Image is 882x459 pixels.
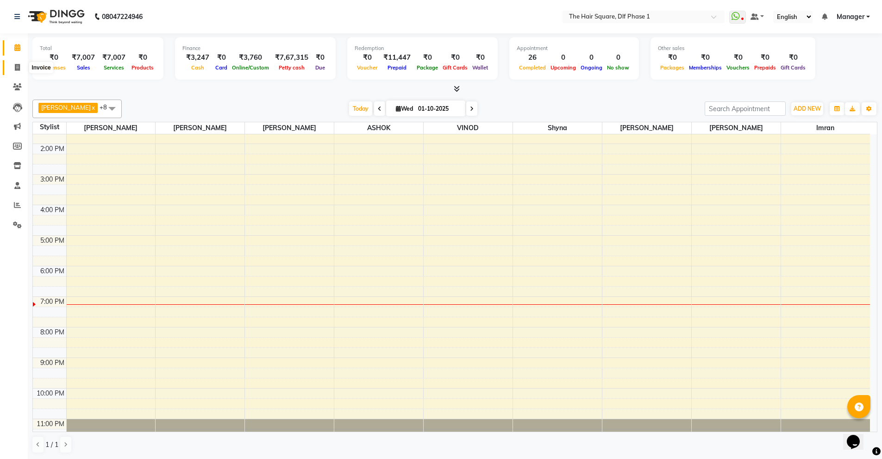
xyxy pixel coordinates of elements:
[334,122,423,134] span: ASHOK
[394,105,415,112] span: Wed
[38,266,66,276] div: 6:00 PM
[602,122,691,134] span: [PERSON_NAME]
[35,389,66,398] div: 10:00 PM
[129,64,156,71] span: Products
[517,52,548,63] div: 26
[687,52,724,63] div: ₹0
[658,64,687,71] span: Packages
[440,52,470,63] div: ₹0
[45,440,58,450] span: 1 / 1
[470,52,490,63] div: ₹0
[29,62,53,73] div: Invoice
[313,64,327,71] span: Due
[778,52,808,63] div: ₹0
[578,64,605,71] span: Ongoing
[513,122,602,134] span: Shyna
[99,52,129,63] div: ₹7,007
[182,44,328,52] div: Finance
[752,64,778,71] span: Prepaids
[75,64,93,71] span: Sales
[38,205,66,215] div: 4:00 PM
[40,44,156,52] div: Total
[102,4,143,30] b: 08047224946
[355,64,380,71] span: Voucher
[91,104,95,111] a: x
[424,122,513,134] span: VINOD
[355,52,380,63] div: ₹0
[470,64,490,71] span: Wallet
[38,297,66,307] div: 7:00 PM
[658,44,808,52] div: Other sales
[101,64,126,71] span: Services
[156,122,244,134] span: [PERSON_NAME]
[791,102,823,115] button: ADD NEW
[24,4,87,30] img: logo
[724,64,752,71] span: Vouchers
[548,52,578,63] div: 0
[129,52,156,63] div: ₹0
[100,103,114,111] span: +8
[440,64,470,71] span: Gift Cards
[380,52,414,63] div: ₹11,447
[349,101,372,116] span: Today
[605,64,632,71] span: No show
[38,327,66,337] div: 8:00 PM
[517,44,632,52] div: Appointment
[548,64,578,71] span: Upcoming
[213,52,230,63] div: ₹0
[38,236,66,245] div: 5:00 PM
[40,52,68,63] div: ₹0
[182,52,213,63] div: ₹3,247
[414,64,440,71] span: Package
[230,52,271,63] div: ₹3,760
[276,64,307,71] span: Petty cash
[414,52,440,63] div: ₹0
[781,122,870,134] span: imran
[658,52,687,63] div: ₹0
[517,64,548,71] span: Completed
[245,122,334,134] span: [PERSON_NAME]
[687,64,724,71] span: Memberships
[415,102,462,116] input: 2025-10-01
[843,422,873,450] iframe: chat widget
[837,12,864,22] span: Manager
[230,64,271,71] span: Online/Custom
[271,52,312,63] div: ₹7,67,315
[35,419,66,429] div: 11:00 PM
[41,104,91,111] span: [PERSON_NAME]
[605,52,632,63] div: 0
[68,52,99,63] div: ₹7,007
[752,52,778,63] div: ₹0
[794,105,821,112] span: ADD NEW
[705,101,786,116] input: Search Appointment
[38,144,66,154] div: 2:00 PM
[67,122,156,134] span: [PERSON_NAME]
[38,175,66,184] div: 3:00 PM
[692,122,781,134] span: [PERSON_NAME]
[355,44,490,52] div: Redemption
[33,122,66,132] div: Stylist
[778,64,808,71] span: Gift Cards
[312,52,328,63] div: ₹0
[38,358,66,368] div: 9:00 PM
[189,64,206,71] span: Cash
[724,52,752,63] div: ₹0
[213,64,230,71] span: Card
[578,52,605,63] div: 0
[385,64,409,71] span: Prepaid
